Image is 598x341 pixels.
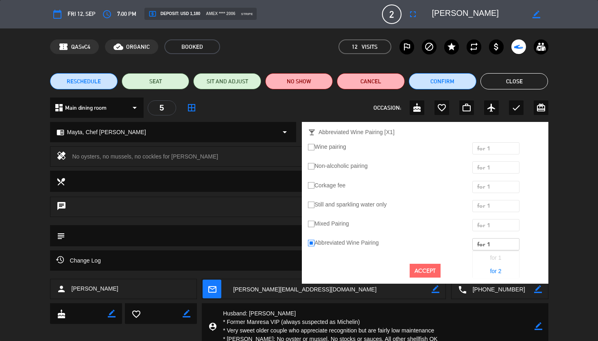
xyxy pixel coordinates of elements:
[477,163,490,173] span: for 1
[57,128,64,136] i: chrome_reader_mode
[130,103,140,113] i: arrow_drop_down
[57,284,66,294] i: person
[117,9,136,19] span: 7:00 PM
[536,103,546,113] i: card_giftcard
[122,73,189,89] button: SEAT
[308,161,368,171] label: Non-alcoholic pairing
[535,322,542,330] i: border_color
[57,201,66,213] i: chat
[241,11,253,17] span: stripe
[408,9,418,19] i: fullscreen
[52,9,62,19] i: calendar_today
[50,7,65,22] button: calendar_today
[424,42,434,52] i: block
[477,240,490,250] span: for 1
[477,202,490,211] span: for 1
[148,10,201,18] span: Deposit: USD 1,180
[265,73,333,89] button: NO SHOW
[462,103,471,113] i: work_outline
[437,103,447,113] i: favorite_border
[352,42,358,52] span: 12
[71,42,90,52] span: QASvC4
[72,284,118,293] span: [PERSON_NAME]
[533,11,540,18] i: border_color
[131,309,140,318] i: favorite_border
[480,73,548,89] button: Close
[382,4,402,24] span: 2
[148,100,176,115] div: 5
[108,310,116,317] i: border_color
[56,256,101,265] span: Change Log
[409,73,476,89] button: Confirm
[183,310,190,317] i: border_color
[490,268,502,274] span: for 2
[67,128,146,137] span: Mayta, Chef [PERSON_NAME]
[100,7,114,22] button: access_time
[487,103,496,113] i: airplanemode_active
[308,142,346,152] label: Wine pairing
[113,42,123,52] i: cloud_done
[308,200,386,209] label: Still and sparkling water only
[148,10,157,18] i: local_atm
[308,128,316,136] i: local_bar
[280,127,290,137] i: arrow_drop_down
[490,254,502,261] span: for 1
[447,42,456,52] i: star
[412,103,422,113] i: cake
[56,177,65,186] i: local_dining
[57,309,65,318] i: cake
[72,151,415,162] div: No oysters, no mussels, no cockles for [PERSON_NAME]
[477,144,490,154] span: for 1
[410,264,441,278] button: Accept
[207,285,216,293] i: mail_outline
[458,285,467,294] i: local_phone
[477,221,490,230] span: for 1
[50,73,118,89] button: RESCHEDULE
[308,238,379,248] label: Abbreviated Wine Pairing
[511,103,521,113] i: check
[67,77,101,86] span: RESCHEDULE
[56,231,65,240] i: subject
[308,219,349,228] label: Mixed Pairing
[406,7,420,22] button: fullscreen
[534,285,542,293] i: border_color
[319,128,395,137] span: Abbreviated Wine Pairing [X1]
[193,73,261,89] button: SIT AND ADJUST
[402,42,412,52] i: outlined_flag
[432,285,439,293] i: border_color
[208,322,217,331] i: person_pin
[59,42,68,52] span: confirmation_number
[373,103,401,113] span: OCCASION:
[491,42,501,52] i: attach_money
[126,42,150,52] span: ORGANIC
[68,9,96,19] span: Fri 12, Sep
[469,42,479,52] i: repeat
[477,182,490,192] span: for 1
[308,181,345,190] label: Corkage fee
[164,39,220,54] span: BOOKED
[54,103,64,113] i: dashboard
[102,9,112,19] i: access_time
[57,151,66,162] i: healing
[337,73,404,89] button: Cancel
[187,103,196,113] i: border_all
[362,42,378,52] em: Visits
[65,103,107,113] span: Main dining room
